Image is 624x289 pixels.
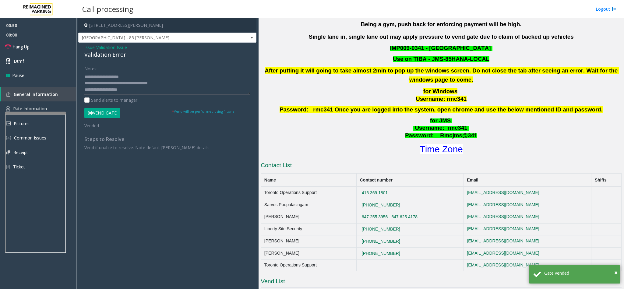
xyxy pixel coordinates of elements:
[405,132,477,139] span: Password: Rmcjms@341
[361,21,522,27] b: Being a gym, push back for enforcing payment will be high.
[6,106,10,111] img: 'icon'
[416,96,467,102] span: Username: rmc341
[544,270,616,276] div: Gate vended
[261,277,622,287] h3: Vend List
[84,97,137,103] label: Send alerts to manager
[390,45,491,51] span: IMP009-0341 - [GEOGRAPHIC_DATA]
[467,214,539,219] a: [EMAIL_ADDRESS][DOMAIN_NAME]
[79,33,221,43] span: [GEOGRAPHIC_DATA] - 85 [PERSON_NAME]
[390,214,419,220] button: 647.625.4178
[12,44,30,50] span: Hang Up
[614,268,618,277] span: ×
[467,190,539,195] a: [EMAIL_ADDRESS][DOMAIN_NAME]
[467,202,539,207] a: [EMAIL_ADDRESS][DOMAIN_NAME]
[360,251,402,256] button: [PHONE_NUMBER]
[415,125,442,131] span: Username
[423,88,457,94] span: for Windows
[14,91,58,97] span: General Information
[357,174,464,187] th: Contact number
[261,187,357,199] td: Toronto Operations Support
[261,174,357,187] th: Name
[360,214,390,220] button: 647.255.3956
[261,248,357,260] td: [PERSON_NAME]
[261,199,357,211] td: Sarves Poopalasingam
[96,44,127,51] span: Validation Issue
[261,259,357,271] td: Toronto Operations Support
[14,58,24,64] span: Dtmf
[393,56,489,62] font: Use on TIBA - JMS-85HANA-LOCAL
[467,251,539,256] a: [EMAIL_ADDRESS][DOMAIN_NAME]
[1,87,76,101] a: General Information
[360,190,390,196] button: 416.369.1801
[420,144,463,154] a: Time Zone
[309,33,574,40] b: Single lane in, single lane out may apply pressure to vend gate due to claim of backed up vehicles
[84,44,95,51] span: Issue
[360,203,402,208] button: [PHONE_NUMBER]
[467,263,539,267] a: [EMAIL_ADDRESS][DOMAIN_NAME]
[84,63,97,72] label: Notes:
[467,238,539,243] a: [EMAIL_ADDRESS][DOMAIN_NAME]
[280,106,603,113] span: Password: rmc341 Once you are logged into the system, open chrome and use the below mentioned ID ...
[84,51,250,59] div: Validation Error
[13,106,47,111] span: Rate Information
[591,174,622,187] th: Shifts
[6,92,11,97] img: 'icon'
[467,226,539,231] a: [EMAIL_ADDRESS][DOMAIN_NAME]
[612,6,616,12] img: logout
[12,72,24,79] span: Pause
[360,227,402,232] button: [PHONE_NUMBER]
[430,117,451,124] span: for JMS
[84,123,99,129] span: Vended
[265,67,619,83] b: After putting it will going to take almost 2min to pop up the windows screen. Do not close the ta...
[261,211,357,223] td: [PERSON_NAME]
[79,2,136,16] h3: Call processing
[442,125,467,131] span: : rmc341
[84,136,250,142] h4: Steps to Resolve
[261,223,357,235] td: Liberty Site Security
[614,268,618,277] button: Close
[78,18,256,33] h4: [STREET_ADDRESS][PERSON_NAME]
[464,174,591,187] th: Email
[261,161,622,171] h3: Contact List
[95,44,127,50] span: -
[84,144,250,151] p: Vend if unable to resolve. Note default [PERSON_NAME] details.
[596,6,616,12] a: Logout
[360,239,402,244] button: [PHONE_NUMBER]
[172,109,234,114] small: Vend will be performed using 1 tone
[261,235,357,248] td: [PERSON_NAME]
[84,108,120,118] button: Vend Gate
